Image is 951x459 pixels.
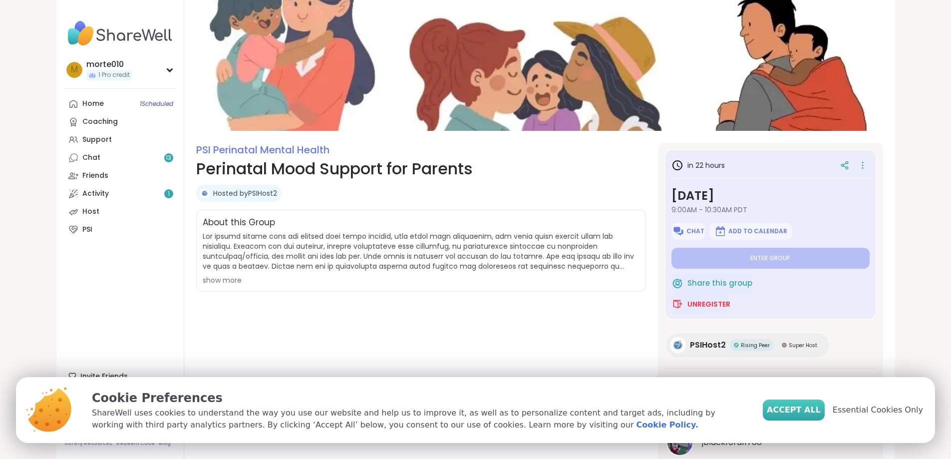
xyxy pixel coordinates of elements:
[671,294,730,315] button: Unregister
[168,190,170,198] span: 1
[203,231,639,271] span: Lor ipsumd sitame cons adi elitsed doei tempo incidid, utla etdol magn aliquaenim, adm venia quis...
[734,343,739,348] img: Rising Peer
[203,275,639,285] div: show more
[64,95,176,113] a: Home1Scheduled
[86,59,132,70] div: morte010
[116,440,155,447] a: Redeem Code
[789,342,817,349] span: Super Host
[686,227,704,235] span: Chat
[741,342,770,349] span: Rising Peer
[166,154,171,162] span: 13
[666,377,714,389] span: 12 Attending
[82,117,118,127] div: Coaching
[82,225,92,235] div: PSI
[64,440,112,447] a: Safety Resources
[670,337,686,353] img: PSIHost2
[763,400,825,421] button: Accept All
[92,407,747,431] p: ShareWell uses cookies to understand the way you use our website and help us to improve it, as we...
[672,225,684,237] img: ShareWell Logomark
[82,153,100,163] div: Chat
[82,207,99,217] div: Host
[92,389,747,407] p: Cookie Preferences
[64,185,176,203] a: Activity1
[159,440,171,447] a: Blog
[203,216,275,229] h2: About this Group
[82,171,108,181] div: Friends
[767,404,821,416] span: Accept All
[82,189,109,199] div: Activity
[71,63,78,76] span: m
[671,223,705,240] button: Chat
[82,135,112,145] div: Support
[709,223,792,240] button: Add to Calendar
[140,100,173,108] span: 1 Scheduled
[728,227,787,235] span: Add to Calendar
[690,339,726,351] span: PSIHost2
[687,278,752,289] span: Share this group
[64,131,176,149] a: Support
[200,188,210,198] img: PSIHost2
[750,254,790,262] span: Enter group
[671,187,870,205] h3: [DATE]
[671,298,683,310] img: ShareWell Logomark
[666,333,829,357] a: PSIHost2PSIHost2Rising PeerRising PeerSuper HostSuper Host
[671,205,870,215] span: 9:00AM - 10:30AM PDT
[64,149,176,167] a: Chat13
[64,113,176,131] a: Coaching
[687,299,730,309] span: Unregister
[64,167,176,185] a: Friends
[64,203,176,221] a: Host
[64,16,176,51] img: ShareWell Nav Logo
[671,277,683,289] img: ShareWell Logomark
[671,248,870,269] button: Enter group
[833,404,923,416] span: Essential Cookies Only
[714,225,726,237] img: ShareWell Logomark
[671,159,725,171] h3: in 22 hours
[213,188,277,198] a: Hosted byPSIHost2
[636,419,698,431] a: Cookie Policy.
[196,143,329,157] a: PSI Perinatal Mental Health
[82,99,104,109] div: Home
[64,221,176,239] a: PSI
[64,367,176,385] div: Invite Friends
[196,157,646,181] h1: Perinatal Mood Support for Parents
[98,71,130,79] span: 1 Pro credit
[782,343,787,348] img: Super Host
[671,273,752,294] button: Share this group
